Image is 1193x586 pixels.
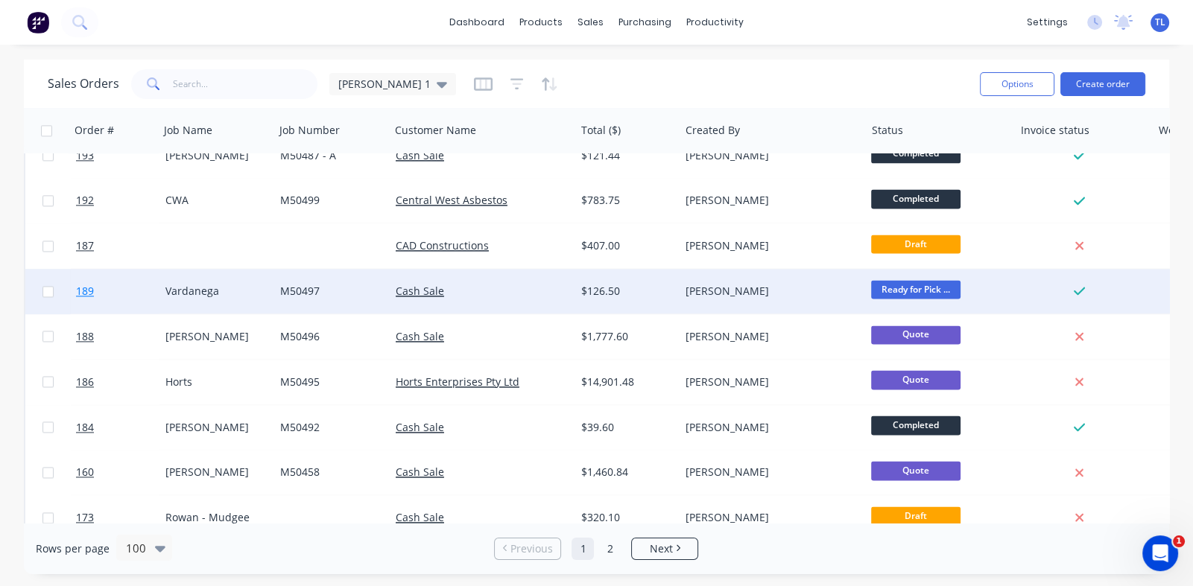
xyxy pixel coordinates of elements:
[686,148,851,163] div: [PERSON_NAME]
[871,325,961,344] span: Quote
[76,133,165,178] a: 193
[76,420,94,435] span: 184
[686,123,740,138] div: Created By
[1155,16,1165,29] span: TL
[165,193,264,208] div: CWA
[581,510,668,525] div: $320.10
[165,148,264,163] div: [PERSON_NAME]
[396,148,444,162] a: Cash Sale
[686,465,851,480] div: [PERSON_NAME]
[280,148,379,163] div: M50487 - A
[1021,123,1089,138] div: Invoice status
[871,506,961,525] span: Draft
[396,284,444,298] a: Cash Sale
[581,284,668,299] div: $126.50
[76,178,165,223] a: 192
[165,420,264,435] div: [PERSON_NAME]
[488,538,704,560] ul: Pagination
[165,284,264,299] div: Vardanega
[650,541,673,556] span: Next
[871,189,961,208] span: Completed
[980,72,1054,96] button: Options
[581,420,668,435] div: $39.60
[581,329,668,344] div: $1,777.60
[76,284,94,299] span: 189
[27,11,49,34] img: Factory
[581,238,668,253] div: $407.00
[165,465,264,480] div: [PERSON_NAME]
[871,144,961,162] span: Completed
[280,375,379,389] div: M50495
[76,269,165,313] a: 189
[686,193,851,208] div: [PERSON_NAME]
[1142,535,1178,571] iframe: Intercom live chat
[871,235,961,253] span: Draft
[581,375,668,389] div: $14,901.48
[598,538,621,560] a: Page 2
[280,193,379,208] div: M50499
[76,495,165,540] a: 173
[396,329,444,343] a: Cash Sale
[76,223,165,268] a: 187
[173,69,318,99] input: Search...
[570,11,611,34] div: sales
[1019,11,1075,34] div: settings
[442,11,512,34] a: dashboard
[76,148,94,163] span: 193
[165,375,264,389] div: Horts
[686,510,851,525] div: [PERSON_NAME]
[76,405,165,450] a: 184
[611,11,679,34] div: purchasing
[280,329,379,344] div: M50496
[872,123,903,138] div: Status
[36,541,110,556] span: Rows per page
[632,541,697,556] a: Next page
[396,510,444,524] a: Cash Sale
[280,420,379,435] div: M50492
[48,77,119,91] h1: Sales Orders
[76,329,94,344] span: 188
[871,415,961,434] span: Completed
[76,510,94,525] span: 173
[165,329,264,344] div: [PERSON_NAME]
[686,375,851,389] div: [PERSON_NAME]
[164,123,212,138] div: Job Name
[396,420,444,434] a: Cash Sale
[76,314,165,359] a: 188
[76,450,165,494] a: 160
[581,465,668,480] div: $1,460.84
[686,420,851,435] div: [PERSON_NAME]
[280,284,379,299] div: M50497
[1173,535,1185,547] span: 1
[280,465,379,480] div: M50458
[76,360,165,404] a: 186
[581,148,668,163] div: $121.44
[686,284,851,299] div: [PERSON_NAME]
[396,193,507,207] a: Central West Asbestos
[686,238,851,253] div: [PERSON_NAME]
[76,375,94,389] span: 186
[279,123,340,138] div: Job Number
[165,510,264,525] div: Rowan - Mudgee
[871,280,961,299] span: Ready for Pick ...
[396,238,489,252] a: CAD Constructions
[679,11,751,34] div: productivity
[510,541,553,556] span: Previous
[686,329,851,344] div: [PERSON_NAME]
[338,76,431,92] span: [PERSON_NAME] 1
[76,193,94,208] span: 192
[512,11,570,34] div: products
[581,193,668,208] div: $783.75
[871,461,961,480] span: Quote
[1060,72,1145,96] button: Create order
[76,465,94,480] span: 160
[572,538,594,560] a: Page 1 is your current page
[76,238,94,253] span: 187
[581,123,621,138] div: Total ($)
[75,123,114,138] div: Order #
[396,465,444,479] a: Cash Sale
[871,370,961,389] span: Quote
[395,123,476,138] div: Customer Name
[495,541,560,556] a: Previous page
[396,375,519,389] a: Horts Enterprises Pty Ltd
